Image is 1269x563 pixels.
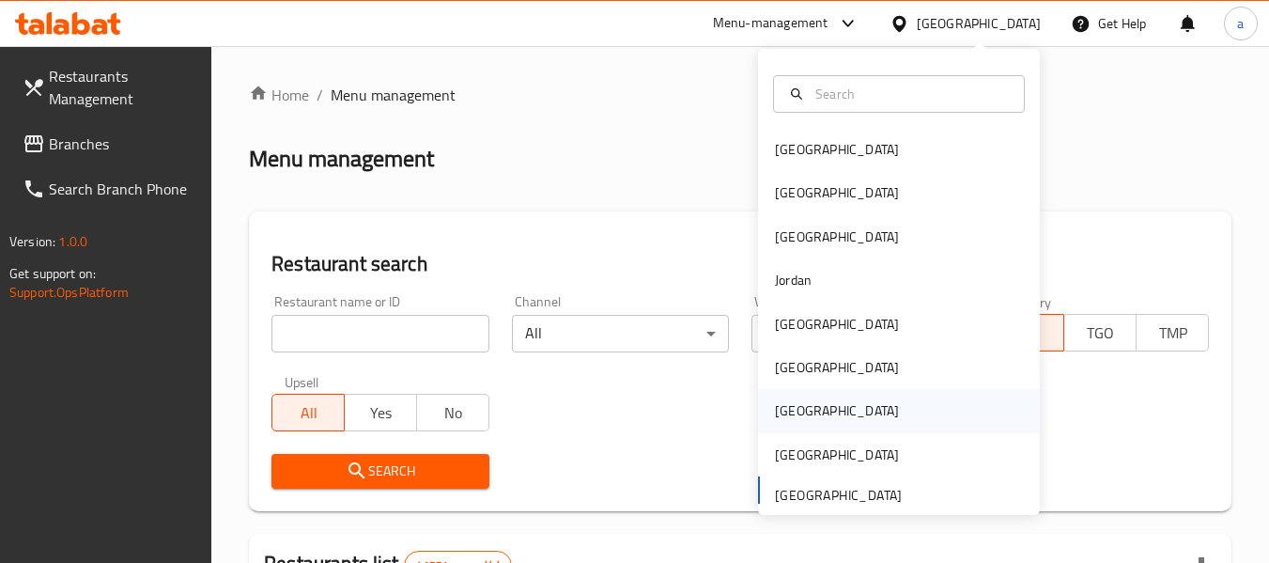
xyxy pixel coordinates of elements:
a: Branches [8,121,212,166]
span: No [425,399,482,427]
li: / [317,84,323,106]
span: Branches [49,133,197,155]
h2: Menu management [249,144,434,174]
a: Restaurants Management [8,54,212,121]
a: Search Branch Phone [8,166,212,211]
div: All [751,315,968,352]
a: Home [249,84,309,106]
span: Menu management [331,84,456,106]
button: All [271,394,345,431]
span: Yes [352,399,410,427]
span: Get support on: [9,261,96,286]
div: [GEOGRAPHIC_DATA] [775,357,899,378]
div: [GEOGRAPHIC_DATA] [775,227,899,247]
h2: Restaurant search [271,250,1209,278]
div: Menu-management [713,12,828,35]
button: Yes [344,394,417,431]
div: All [512,315,729,352]
nav: breadcrumb [249,84,1231,106]
button: TGO [1063,314,1137,352]
div: [GEOGRAPHIC_DATA] [917,13,1041,34]
div: [GEOGRAPHIC_DATA] [775,314,899,335]
span: Version: [9,229,55,254]
button: TMP [1136,314,1209,352]
button: No [416,394,489,431]
input: Search [808,84,1013,104]
a: Support.OpsPlatform [9,280,129,305]
label: Delivery [1005,295,1052,308]
div: Jordan [775,270,812,290]
span: All [280,399,337,427]
div: [GEOGRAPHIC_DATA] [775,400,899,421]
span: Restaurants Management [49,65,197,110]
span: TMP [1144,320,1201,347]
button: Search [271,454,488,489]
span: Search [286,460,473,483]
span: 1.0.0 [58,229,87,254]
span: Search Branch Phone [49,178,197,200]
div: [GEOGRAPHIC_DATA] [775,139,899,160]
span: TGO [1072,320,1129,347]
span: a [1237,13,1244,34]
div: [GEOGRAPHIC_DATA] [775,182,899,203]
label: Upsell [285,375,319,388]
div: [GEOGRAPHIC_DATA] [775,445,899,465]
input: Search for restaurant name or ID.. [271,315,488,352]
